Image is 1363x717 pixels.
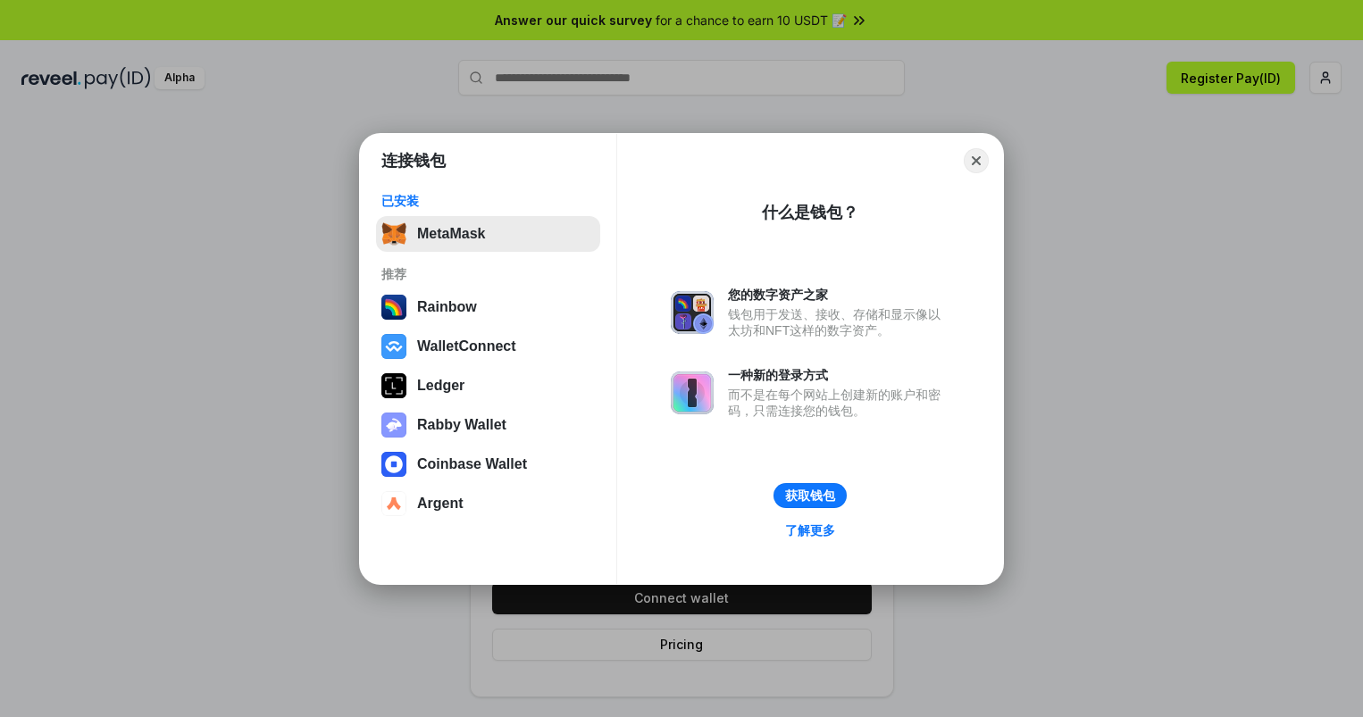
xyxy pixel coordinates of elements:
button: 获取钱包 [773,483,847,508]
img: svg+xml,%3Csvg%20xmlns%3D%22http%3A%2F%2Fwww.w3.org%2F2000%2Fsvg%22%20fill%3D%22none%22%20viewBox... [671,291,714,334]
h1: 连接钱包 [381,150,446,171]
img: svg+xml,%3Csvg%20width%3D%2228%22%20height%3D%2228%22%20viewBox%3D%220%200%2028%2028%22%20fill%3D... [381,491,406,516]
button: Rainbow [376,289,600,325]
button: Coinbase Wallet [376,446,600,482]
div: Coinbase Wallet [417,456,527,472]
div: 什么是钱包？ [762,202,858,223]
div: WalletConnect [417,338,516,354]
button: Rabby Wallet [376,407,600,443]
button: Ledger [376,368,600,404]
div: 获取钱包 [785,488,835,504]
div: Argent [417,496,464,512]
div: 您的数字资产之家 [728,287,949,303]
button: MetaMask [376,216,600,252]
button: WalletConnect [376,329,600,364]
div: MetaMask [417,226,485,242]
img: svg+xml,%3Csvg%20xmlns%3D%22http%3A%2F%2Fwww.w3.org%2F2000%2Fsvg%22%20fill%3D%22none%22%20viewBox... [381,413,406,438]
button: Argent [376,486,600,521]
div: Rainbow [417,299,477,315]
img: svg+xml,%3Csvg%20width%3D%2228%22%20height%3D%2228%22%20viewBox%3D%220%200%2028%2028%22%20fill%3D... [381,452,406,477]
div: 钱包用于发送、接收、存储和显示像以太坊和NFT这样的数字资产。 [728,306,949,338]
div: Ledger [417,378,464,394]
img: svg+xml,%3Csvg%20fill%3D%22none%22%20height%3D%2233%22%20viewBox%3D%220%200%2035%2033%22%20width%... [381,221,406,246]
div: 而不是在每个网站上创建新的账户和密码，只需连接您的钱包。 [728,387,949,419]
div: 已安装 [381,193,595,209]
img: svg+xml,%3Csvg%20width%3D%2228%22%20height%3D%2228%22%20viewBox%3D%220%200%2028%2028%22%20fill%3D... [381,334,406,359]
a: 了解更多 [774,519,846,542]
div: 一种新的登录方式 [728,367,949,383]
img: svg+xml,%3Csvg%20xmlns%3D%22http%3A%2F%2Fwww.w3.org%2F2000%2Fsvg%22%20fill%3D%22none%22%20viewBox... [671,371,714,414]
div: 推荐 [381,266,595,282]
img: svg+xml,%3Csvg%20xmlns%3D%22http%3A%2F%2Fwww.w3.org%2F2000%2Fsvg%22%20width%3D%2228%22%20height%3... [381,373,406,398]
img: svg+xml,%3Csvg%20width%3D%22120%22%20height%3D%22120%22%20viewBox%3D%220%200%20120%20120%22%20fil... [381,295,406,320]
div: Rabby Wallet [417,417,506,433]
div: 了解更多 [785,522,835,538]
button: Close [964,148,989,173]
